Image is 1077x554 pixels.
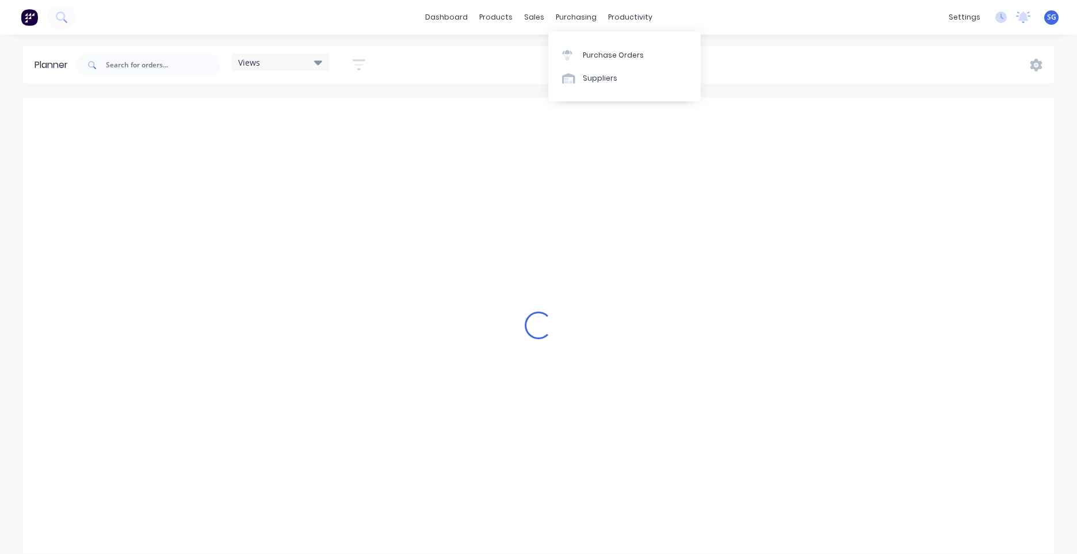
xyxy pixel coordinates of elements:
[943,9,986,26] div: settings
[548,43,701,66] a: Purchase Orders
[602,9,658,26] div: productivity
[583,73,617,84] div: Suppliers
[35,58,74,72] div: Planner
[548,67,701,90] a: Suppliers
[21,9,38,26] img: Factory
[1047,12,1056,22] span: SG
[583,50,644,60] div: Purchase Orders
[473,9,518,26] div: products
[518,9,550,26] div: sales
[419,9,473,26] a: dashboard
[238,56,260,69] span: Views
[106,54,220,77] input: Search for orders...
[550,9,602,26] div: purchasing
